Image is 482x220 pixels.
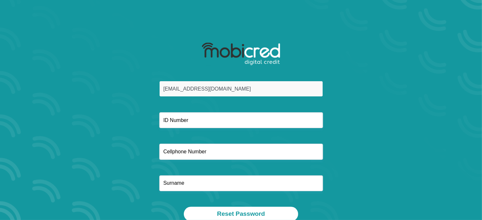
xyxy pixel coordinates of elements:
input: Email [159,81,323,97]
input: Cellphone Number [159,144,323,159]
input: Surname [159,175,323,191]
input: ID Number [159,112,323,128]
img: mobicred logo [202,43,280,65]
